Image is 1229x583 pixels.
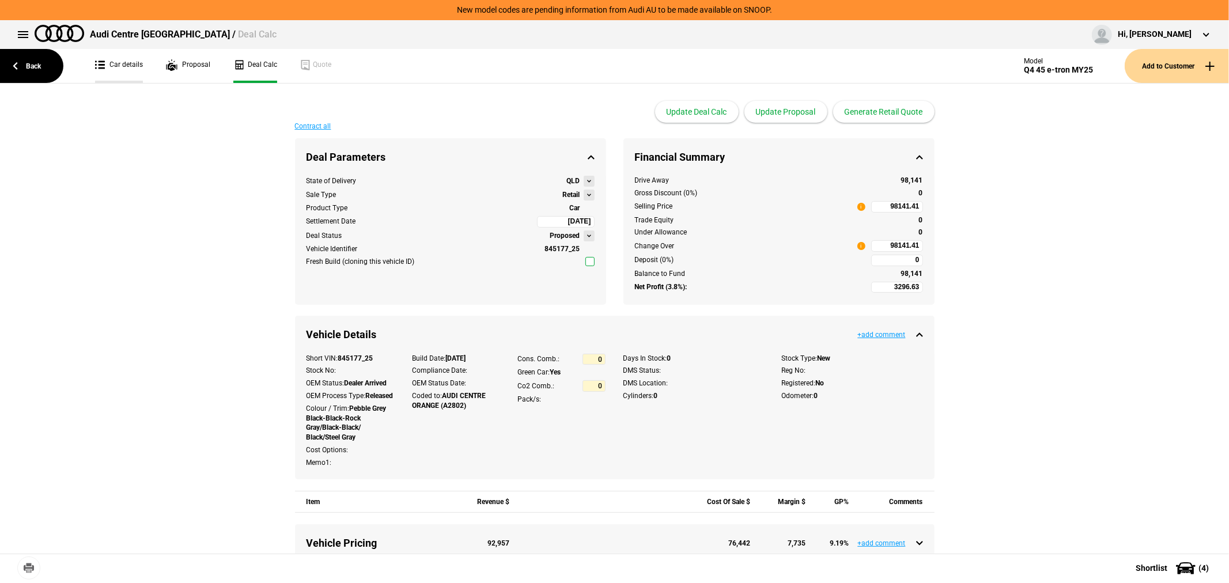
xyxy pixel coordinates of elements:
strong: 98,141 [901,176,923,184]
div: 9.19 % [818,539,849,548]
div: Gross Discount (0%) [635,188,865,198]
strong: 98,141 [901,270,923,278]
div: Memo1: [307,458,395,468]
input: 0 [871,255,923,266]
strong: 0 [654,392,658,400]
span: Shortlist [1136,564,1167,572]
input: 98141.41 [871,240,923,252]
strong: QLD [567,176,580,186]
div: Drive Away [635,176,865,185]
div: Q4 45 e-tron MY25 [1024,65,1093,75]
div: Comments [861,491,922,513]
strong: AUDI CENTRE ORANGE (A2802) [412,392,486,410]
div: Days In Stock: [623,354,765,364]
input: 29/09/2025 [537,216,595,228]
div: Cost Options: [307,445,395,455]
div: Stock Type: [782,354,923,364]
strong: New [818,354,831,362]
strong: Pebble Grey Black-Black-Rock Gray/Black-Black/ Black/Steel Gray [307,404,387,441]
div: OEM Status: [307,378,395,388]
div: Cylinders: [623,391,765,401]
input: 0 [583,354,606,365]
span: i [857,203,865,211]
a: Proposal [166,49,210,83]
div: Odometer: [782,391,923,401]
div: Build Date: [412,354,500,364]
div: Compliance Date: [412,366,500,376]
span: i [857,242,865,250]
span: Deal Calc [238,29,277,40]
div: Model [1024,57,1093,65]
strong: Net Profit (3.8%): [635,282,687,292]
strong: [DATE] [445,354,466,362]
div: Vehicle Identifier [307,244,358,254]
strong: Proposed [550,231,580,241]
strong: 0 [919,228,923,236]
span: ( 4 ) [1198,564,1209,572]
div: Registered: [782,378,923,388]
strong: No [816,379,825,387]
strong: Released [366,392,394,400]
div: Change Over [635,241,675,251]
strong: Retail [563,190,580,200]
div: Short VIN: [307,354,395,364]
strong: 0 [814,392,818,400]
strong: 0 [667,354,671,362]
div: Financial Summary [623,138,935,176]
a: Deal Calc [233,49,277,83]
div: OEM Status Date: [412,378,500,388]
div: Colour / Trim: [307,404,395,442]
div: Audi Centre [GEOGRAPHIC_DATA] / [90,28,277,41]
input: 3296.63 [871,282,923,293]
button: Generate Retail Quote [833,101,935,123]
div: Stock No: [307,366,395,376]
button: Shortlist(4) [1118,554,1229,582]
div: Deposit (0%) [635,255,865,265]
button: Update Deal Calc [655,101,739,123]
a: Car details [95,49,143,83]
strong: 76,442 [728,539,750,547]
div: Deal Parameters [295,138,606,176]
div: Item [307,491,455,513]
input: 98141.41 [871,201,923,213]
strong: 0 [919,216,923,224]
strong: 7,735 [788,539,806,547]
div: Cons. Comb.: [517,354,559,364]
div: DMS Status: [623,366,765,376]
strong: 92,957 [488,539,510,547]
div: Vehicle Details [295,316,935,353]
div: Cost Of Sale $ [701,491,750,513]
button: +add comment [858,331,906,338]
div: Pack/s: [517,395,606,404]
div: GP% [818,491,849,513]
div: Under Allowance [635,228,865,237]
div: Hi, [PERSON_NAME] [1118,29,1192,40]
div: Green Car: [517,368,606,377]
strong: Yes [550,368,561,376]
div: Selling Price [635,202,673,211]
div: Balance to Fund [635,269,865,279]
button: Contract all [295,123,331,130]
button: +add comment [858,540,906,547]
div: Vehicle Pricing [307,536,455,550]
div: Co2 Comb.: [517,381,554,391]
div: DMS Location: [623,378,765,388]
button: Update Proposal [744,101,827,123]
div: Sale Type [307,190,336,200]
div: Deal Status [307,231,342,241]
div: Coded to: [412,391,500,411]
button: Add to Customer [1125,49,1229,83]
div: Settlement Date [307,217,356,226]
strong: Car [570,204,580,212]
input: 0 [583,380,606,392]
img: audi.png [35,25,84,42]
strong: 845177_25 [338,354,373,362]
div: OEM Process Type: [307,391,395,401]
div: State of Delivery [307,176,357,186]
strong: Dealer Arrived [345,379,387,387]
div: Trade Equity [635,215,865,225]
div: Reg No: [782,366,923,376]
div: Revenue $ [467,491,510,513]
div: Margin $ [762,491,806,513]
div: Product Type [307,203,348,213]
